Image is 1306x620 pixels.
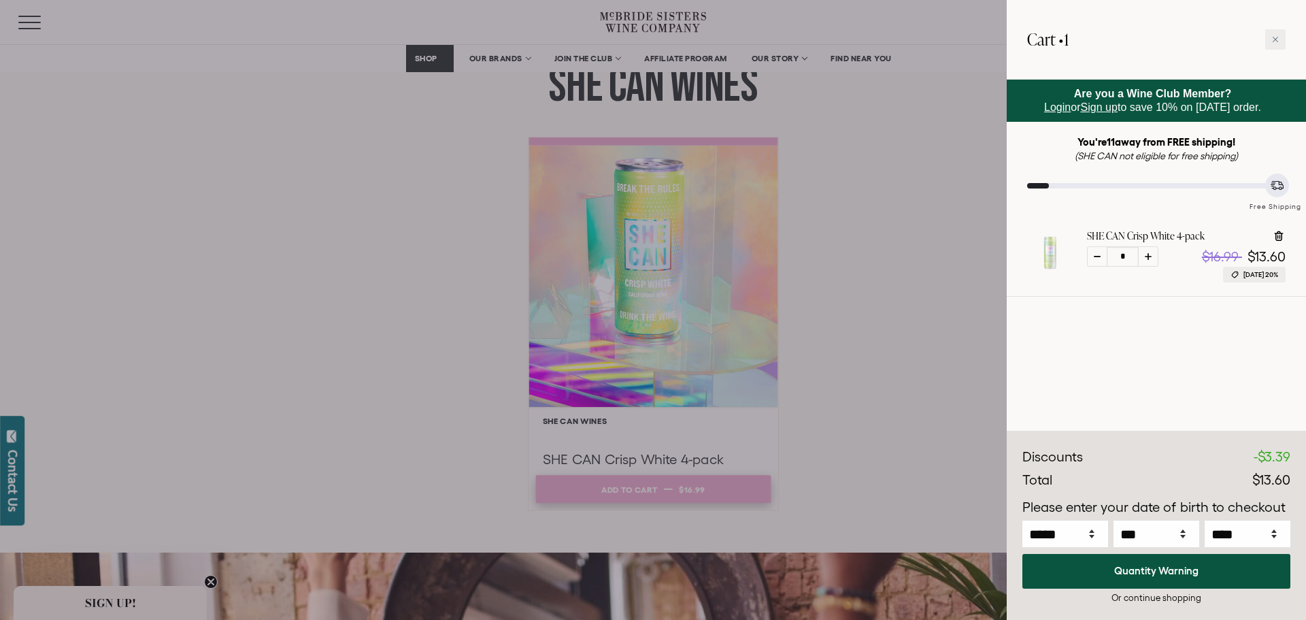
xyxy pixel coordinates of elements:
[1081,101,1118,113] a: Sign up
[1248,249,1286,264] span: $13.60
[1022,554,1290,589] button: Quantity Warning
[1245,189,1306,212] div: Free Shipping
[1044,88,1261,113] span: or to save 10% on [DATE] order.
[1022,591,1290,604] div: Or continue shopping
[1202,249,1239,264] span: $16.99
[1258,449,1290,464] span: $3.39
[1074,88,1232,99] strong: Are you a Wine Club Member?
[1107,136,1115,148] span: 11
[1027,263,1073,278] a: SHE CAN Crisp White 4-pack
[1022,470,1052,491] div: Total
[1243,270,1278,280] span: [DATE] 20%
[1022,497,1290,518] p: Please enter your date of birth to checkout
[1064,28,1069,50] span: 1
[1087,229,1205,243] a: SHE CAN Crisp White 4-pack
[1022,447,1083,468] div: Discounts
[1077,136,1236,148] strong: You're away from FREE shipping!
[1254,447,1290,468] div: -
[1252,472,1290,487] span: $13.60
[1027,20,1069,59] h2: Cart •
[1044,101,1071,113] a: Login
[1075,150,1239,161] em: (SHE CAN not eligible for free shipping)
